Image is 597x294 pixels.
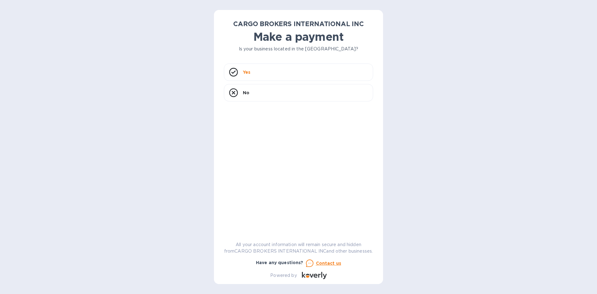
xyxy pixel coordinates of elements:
b: CARGO BROKERS INTERNATIONAL INC [233,20,364,28]
p: Is your business located in the [GEOGRAPHIC_DATA]? [224,46,373,52]
p: Powered by [270,272,297,279]
p: All your account information will remain secure and hidden from CARGO BROKERS INTERNATIONAL INC a... [224,241,373,254]
b: Have any questions? [256,260,303,265]
p: No [243,90,249,96]
u: Contact us [316,261,341,266]
h1: Make a payment [224,30,373,43]
p: Yes [243,69,250,75]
